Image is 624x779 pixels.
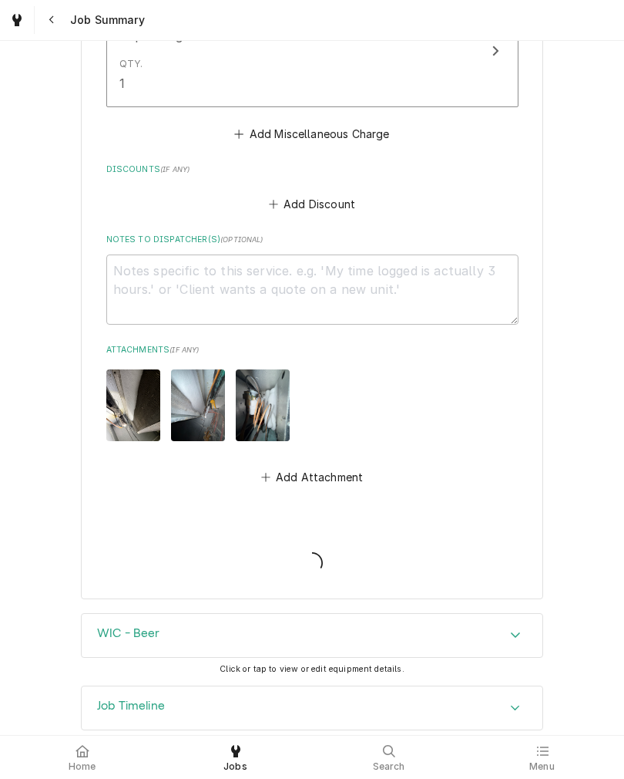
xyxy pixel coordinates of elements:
div: Attachments [106,344,518,488]
span: ( if any ) [160,165,190,174]
h3: Job Timeline [97,699,165,713]
button: Add Discount [266,193,357,214]
button: Accordion Details Expand Trigger [82,614,542,657]
a: Search [313,739,465,776]
span: Home [69,760,96,773]
a: Menu [466,739,618,776]
a: Jobs [159,739,311,776]
div: Discounts [106,164,518,214]
a: Home [6,739,158,776]
div: 1 [119,74,125,93]
div: Notes to Dispatcher(s) [106,234,518,325]
label: Attachments [106,344,518,356]
span: Search [373,760,405,773]
span: Job Summary [65,12,145,28]
label: Notes to Dispatcher(s) [106,234,518,246]
div: Accordion Header [82,614,542,657]
span: Loading... [301,548,323,580]
button: Add Miscellaneous Charge [232,123,392,145]
span: Click or tap to view or edit equipment details. [220,664,404,674]
img: Bvo2i7TWQny1d2DmJiQj [236,369,290,441]
span: Jobs [223,760,247,773]
span: ( optional ) [220,235,263,244]
div: Accordion Header [82,686,542,730]
button: Navigate back [38,6,65,34]
label: Discounts [106,164,518,176]
img: Q1IUn7GKSsyePekFMW9u [106,369,160,441]
div: Qty. [119,57,143,71]
button: Accordion Details Expand Trigger [82,686,542,730]
span: Menu [529,760,555,773]
button: Add Attachment [258,467,366,488]
img: dB66auLZRi436BzOMziF [171,369,225,441]
h3: WIC - Beer [97,626,160,641]
div: WIC - Beer [81,613,543,658]
span: ( if any ) [169,346,199,354]
div: Job Timeline [81,686,543,730]
a: Go to Jobs [3,6,31,34]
